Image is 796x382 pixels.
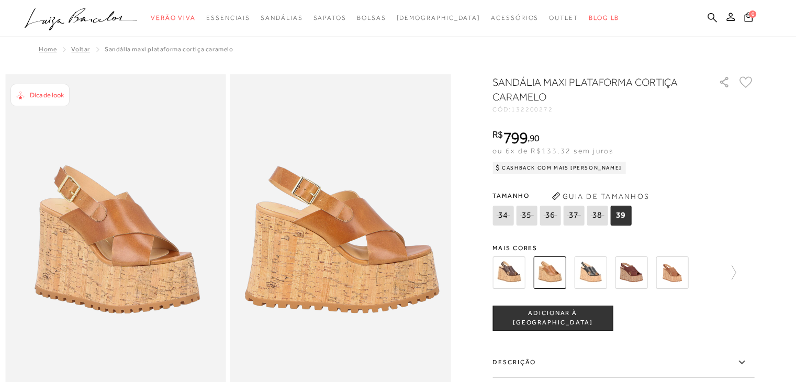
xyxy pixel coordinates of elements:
a: Voltar [71,46,90,53]
span: 0 [749,10,756,18]
button: 0 [741,12,756,26]
a: noSubCategoriesText [357,8,386,28]
span: BLOG LB [589,14,619,21]
i: , [528,133,540,143]
span: Mais cores [492,245,754,251]
div: CÓD: [492,106,702,113]
a: BLOG LB [589,8,619,28]
a: noSubCategoriesText [261,8,302,28]
a: noSubCategoriesText [396,8,480,28]
span: SANDÁLIA MAXI PLATAFORMA CORTIÇA CARAMELO [105,46,233,53]
span: 799 [503,128,528,147]
a: noSubCategoriesText [151,8,196,28]
span: 37 [563,206,584,226]
button: ADICIONAR À [GEOGRAPHIC_DATA] [492,306,613,331]
div: Cashback com Mais [PERSON_NAME] [492,162,626,174]
label: Descrição [492,347,754,378]
a: noSubCategoriesText [313,8,346,28]
a: Home [39,46,57,53]
span: ADICIONAR À [GEOGRAPHIC_DATA] [493,309,612,327]
a: noSubCategoriesText [491,8,539,28]
img: SANDÁLIA DE SALTO ALTO PLATAFORMA EM COURO TEXTURIZADO CAFÉ [492,256,525,289]
span: Bolsas [357,14,386,21]
h1: SANDÁLIA MAXI PLATAFORMA CORTIÇA CARAMELO [492,75,689,104]
span: 35 [516,206,537,226]
span: 132200272 [511,106,553,113]
span: 36 [540,206,560,226]
span: ou 6x de R$133,32 sem juros [492,147,613,155]
a: noSubCategoriesText [549,8,578,28]
i: R$ [492,130,503,139]
a: noSubCategoriesText [206,8,250,28]
img: SANDÁLIA MAXI PLATAFORMA CORTIÇA PRETO [574,256,607,289]
img: SANDÁLIA MAXI PLATAFORMA EM CORTIÇA E COURO CAFÉ [615,256,647,289]
span: Acessórios [491,14,539,21]
span: Verão Viva [151,14,196,21]
span: Tamanho [492,188,634,204]
span: Sandálias [261,14,302,21]
span: Dica de look [30,91,64,99]
span: Sapatos [313,14,346,21]
img: SANDÁLIA MAXI PLATAFORMA CORTIÇA CARAMELO [533,256,566,289]
span: 90 [530,132,540,143]
span: 39 [610,206,631,226]
span: Essenciais [206,14,250,21]
img: SANDÁLIA MAXI PLATAFORMA EM CORTIÇA E COURO CARAMELO [656,256,688,289]
span: [DEMOGRAPHIC_DATA] [396,14,480,21]
span: 34 [492,206,513,226]
span: Outlet [549,14,578,21]
button: Guia de Tamanhos [548,188,653,205]
span: 38 [587,206,608,226]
